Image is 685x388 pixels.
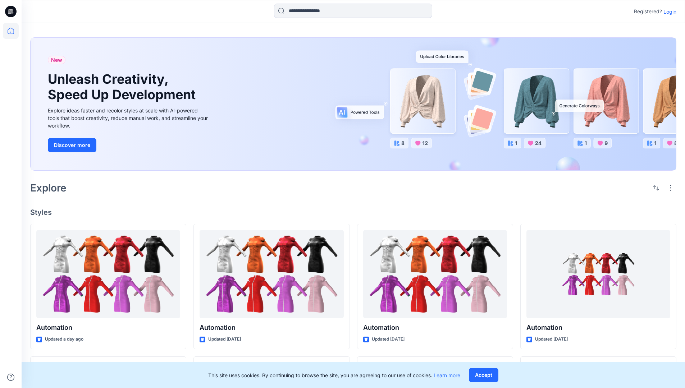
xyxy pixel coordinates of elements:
[36,230,180,319] a: Automation
[45,336,83,343] p: Updated a day ago
[48,71,199,102] h1: Unleash Creativity, Speed Up Development
[634,7,662,16] p: Registered?
[51,56,62,64] span: New
[434,372,460,378] a: Learn more
[36,323,180,333] p: Automation
[30,208,676,217] h4: Styles
[526,230,670,319] a: Automation
[372,336,405,343] p: Updated [DATE]
[663,8,676,15] p: Login
[208,336,241,343] p: Updated [DATE]
[48,138,96,152] button: Discover more
[535,336,568,343] p: Updated [DATE]
[48,107,210,129] div: Explore ideas faster and recolor styles at scale with AI-powered tools that boost creativity, red...
[48,138,210,152] a: Discover more
[200,323,343,333] p: Automation
[200,230,343,319] a: Automation
[526,323,670,333] p: Automation
[469,368,498,382] button: Accept
[363,323,507,333] p: Automation
[363,230,507,319] a: Automation
[30,182,67,194] h2: Explore
[208,371,460,379] p: This site uses cookies. By continuing to browse the site, you are agreeing to our use of cookies.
